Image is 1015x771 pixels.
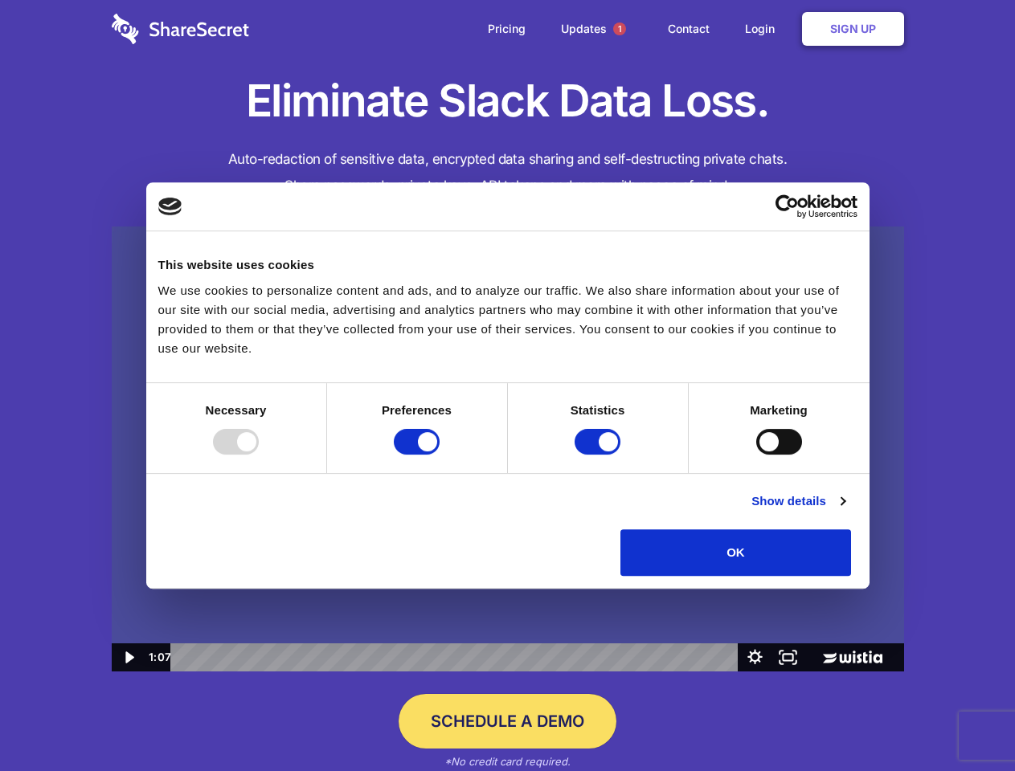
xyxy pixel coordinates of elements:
a: Usercentrics Cookiebot - opens in a new window [717,194,857,218]
img: logo-wordmark-white-trans-d4663122ce5f474addd5e946df7df03e33cb6a1c49d2221995e7729f52c070b2.svg [112,14,249,44]
h4: Auto-redaction of sensitive data, encrypted data sharing and self-destructing private chats. Shar... [112,146,904,199]
a: Show details [751,492,845,511]
strong: Preferences [382,403,452,417]
img: Sharesecret [112,226,904,672]
div: This website uses cookies [158,255,857,275]
h1: Eliminate Slack Data Loss. [112,72,904,130]
a: Contact [652,4,726,54]
a: Login [729,4,799,54]
em: *No credit card required. [444,755,571,768]
div: We use cookies to personalize content and ads, and to analyze our traffic. We also share informat... [158,281,857,358]
a: Wistia Logo -- Learn More [804,643,903,671]
img: logo [158,198,182,215]
button: OK [620,529,851,576]
div: Playbar [183,643,731,671]
span: 1 [613,22,626,35]
button: Fullscreen [771,643,804,671]
strong: Necessary [206,403,267,417]
button: Play Video [112,643,145,671]
button: Show settings menu [739,643,771,671]
a: Sign Up [802,12,904,46]
a: Pricing [472,4,542,54]
strong: Marketing [750,403,808,417]
strong: Statistics [571,403,625,417]
a: Schedule a Demo [399,694,616,749]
